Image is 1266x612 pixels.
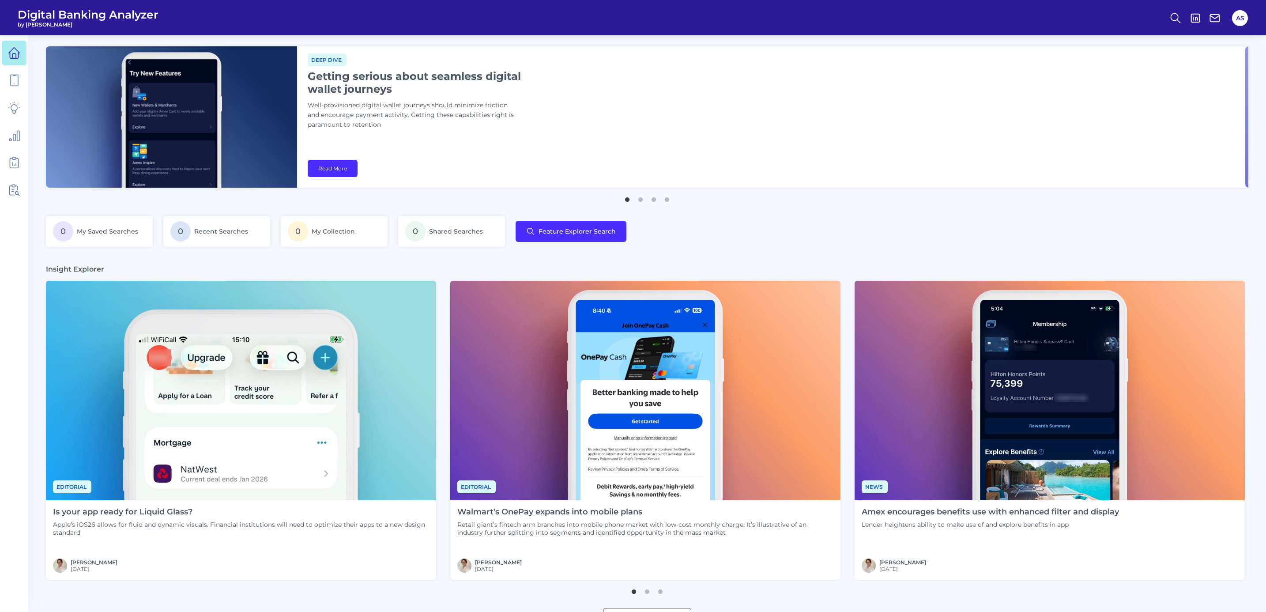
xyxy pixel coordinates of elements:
img: MIchael McCaw [457,559,471,573]
span: 0 [288,221,308,242]
span: Recent Searches [194,227,248,235]
h4: Amex encourages benefits use with enhanced filter and display [862,507,1119,517]
a: [PERSON_NAME] [879,559,926,566]
a: 0My Saved Searches [46,216,153,247]
span: Feature Explorer Search [539,228,616,235]
p: Apple’s iOS26 allows for fluid and dynamic visuals. Financial institutions will need to optimize ... [53,521,429,536]
span: My Collection [312,227,355,235]
p: Retail giant’s fintech arm branches into mobile phone market with low-cost monthly charge. It’s i... [457,521,833,536]
a: Deep dive [308,55,347,64]
button: 3 [649,193,658,202]
button: 1 [623,193,632,202]
a: [PERSON_NAME] [71,559,117,566]
h4: Walmart’s OnePay expands into mobile plans [457,507,833,517]
img: News - Phone (4).png [855,281,1245,500]
span: by [PERSON_NAME] [18,21,158,28]
button: 2 [643,585,652,594]
h4: Is your app ready for Liquid Glass? [53,507,429,517]
span: Editorial [53,480,91,493]
p: Lender heightens ability to make use of and explore benefits in app [862,521,1119,529]
img: News - Phone (3).png [450,281,840,500]
button: AS [1232,10,1248,26]
span: Editorial [457,480,496,493]
a: Editorial [457,482,496,491]
img: MIchael McCaw [53,559,67,573]
span: 0 [405,221,426,242]
span: 0 [53,221,73,242]
a: 0Shared Searches [398,216,505,247]
img: MIchael McCaw [862,559,876,573]
span: 0 [170,221,191,242]
a: 0My Collection [281,216,388,247]
img: bannerImg [46,46,297,188]
a: Editorial [53,482,91,491]
span: News [862,480,888,493]
span: Digital Banking Analyzer [18,8,158,21]
h1: Getting serious about seamless digital wallet journeys [308,70,528,95]
span: My Saved Searches [77,227,138,235]
a: Read More [308,160,358,177]
button: Feature Explorer Search [516,221,626,242]
a: 0Recent Searches [163,216,270,247]
button: 3 [656,585,665,594]
button: 1 [629,585,638,594]
button: 2 [636,193,645,202]
span: [DATE] [475,566,522,572]
span: [DATE] [879,566,926,572]
p: Well-provisioned digital wallet journeys should minimize friction and encourage payment activity.... [308,101,528,130]
a: [PERSON_NAME] [475,559,522,566]
button: 4 [663,193,671,202]
img: Editorial - Phone Zoom In.png [46,281,436,500]
span: [DATE] [71,566,117,572]
span: Deep dive [308,53,347,66]
h3: Insight Explorer [46,264,104,274]
a: News [862,482,888,491]
span: Shared Searches [429,227,483,235]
